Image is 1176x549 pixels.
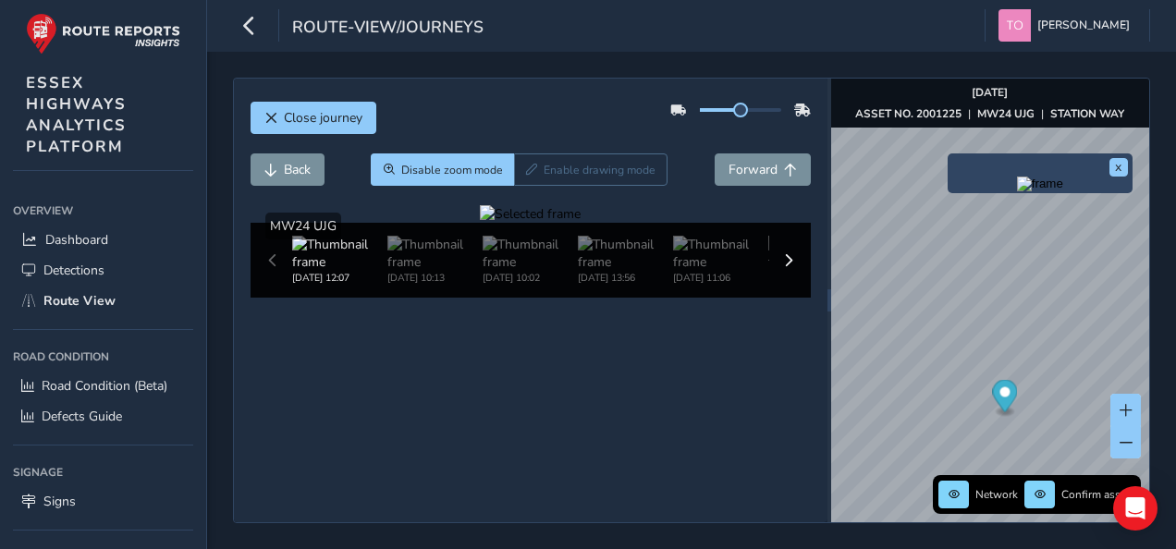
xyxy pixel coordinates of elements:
span: Close journey [284,109,362,127]
div: Signage [13,458,193,486]
a: Detections [13,255,193,286]
button: [PERSON_NAME] [998,9,1136,42]
strong: [DATE] [972,85,1008,100]
button: x [1109,158,1128,177]
span: Dashboard [45,231,108,249]
strong: MW24 UJG [977,106,1035,121]
div: Road Condition [13,343,193,371]
span: [PERSON_NAME] [1037,9,1130,42]
div: Map marker [992,380,1017,418]
button: Forward [715,153,811,186]
div: [DATE] 11:06 [673,271,768,285]
img: Thumbnail frame [292,236,387,271]
span: route-view/journeys [292,16,484,42]
span: Disable zoom mode [401,163,503,177]
div: | | [855,106,1124,121]
img: Thumbnail frame [673,236,768,271]
a: Defects Guide [13,401,193,432]
div: Overview [13,197,193,225]
div: [DATE] 12:07 [292,271,387,285]
button: Close journey [251,102,376,134]
span: Forward [729,161,778,178]
span: Back [284,161,311,178]
div: [DATE] 13:56 [578,271,673,285]
button: Back [251,153,325,186]
img: Thumbnail frame [578,236,673,271]
a: Dashboard [13,225,193,255]
a: Signs [13,486,193,517]
a: Road Condition (Beta) [13,371,193,401]
img: rr logo [26,13,180,55]
button: Zoom [371,153,514,186]
span: ESSEX HIGHWAYS ANALYTICS PLATFORM [26,72,127,157]
span: Road Condition (Beta) [42,377,167,395]
div: [DATE] 10:02 [483,271,578,285]
span: Detections [43,262,104,279]
strong: STATION WAY [1050,106,1124,121]
div: [DATE] 10:33 [768,271,864,285]
img: frame [1017,177,1063,191]
span: Defects Guide [42,408,122,425]
span: Signs [43,493,76,510]
img: Thumbnail frame [768,236,864,271]
span: Route View [43,292,116,310]
button: Preview frame [952,177,1128,189]
strong: ASSET NO. 2001225 [855,106,962,121]
img: Thumbnail frame [387,236,483,271]
span: Confirm assets [1061,487,1135,502]
img: diamond-layout [998,9,1031,42]
div: Open Intercom Messenger [1113,486,1158,531]
img: Thumbnail frame [483,236,578,271]
span: MW24 UJG [270,217,337,235]
a: Route View [13,286,193,316]
span: Network [975,487,1018,502]
div: [DATE] 10:13 [387,271,483,285]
